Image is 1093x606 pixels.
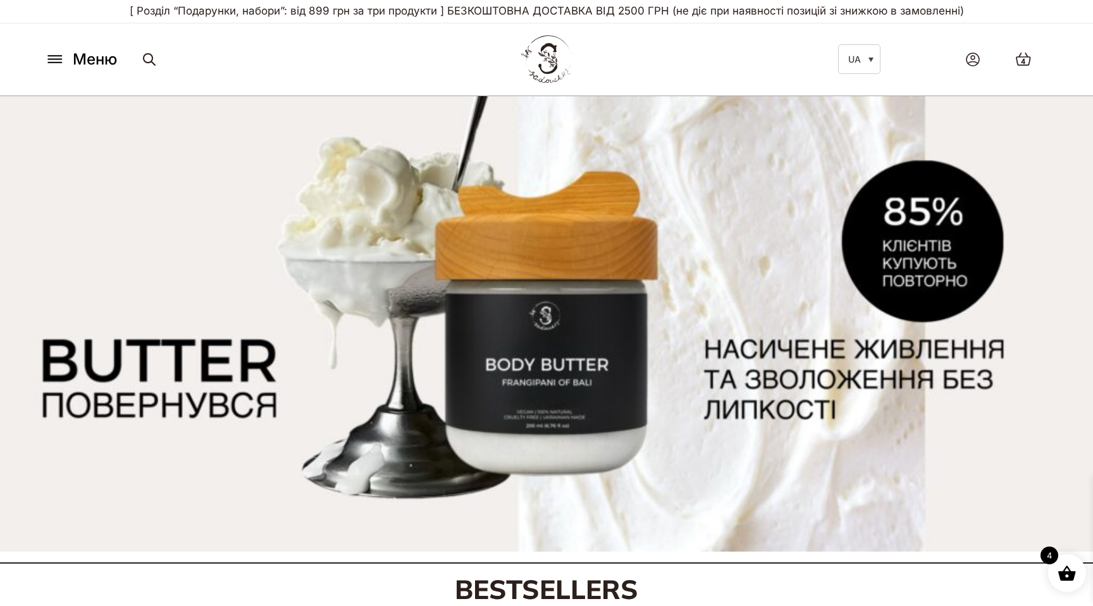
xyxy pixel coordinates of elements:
a: 4 [1003,39,1044,79]
img: BY SADOVSKIY [521,35,572,83]
a: UA [838,44,880,74]
span: UA [848,54,861,65]
span: 4 [1041,547,1058,564]
span: Меню [73,48,117,71]
span: 4 [1021,56,1025,67]
button: Меню [41,47,121,71]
